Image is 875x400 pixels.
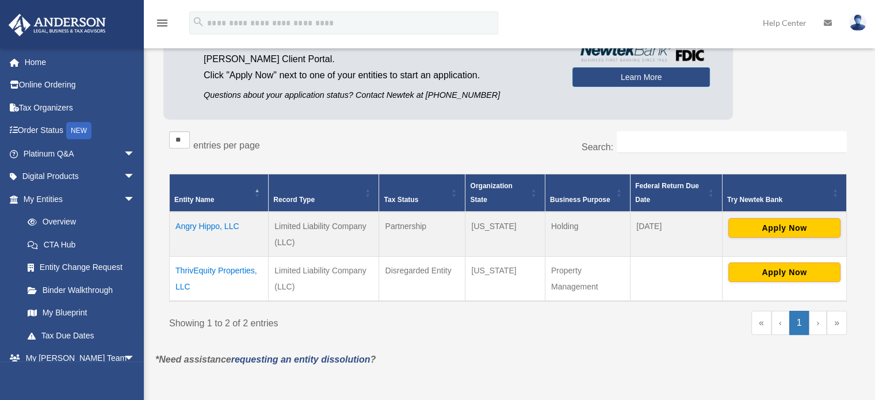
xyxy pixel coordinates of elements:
th: Try Newtek Bank : Activate to sort [722,174,846,212]
td: [US_STATE] [465,212,545,257]
span: arrow_drop_down [124,142,147,166]
td: ThrivEquity Properties, LLC [170,256,269,301]
a: Tax Due Dates [16,324,147,347]
img: User Pic [849,14,866,31]
a: menu [155,20,169,30]
label: Search: [582,142,613,152]
a: My Entitiesarrow_drop_down [8,188,147,211]
th: Record Type: Activate to sort [269,174,379,212]
i: search [192,16,205,28]
a: Tax Organizers [8,96,152,119]
a: My [PERSON_NAME] Teamarrow_drop_down [8,347,152,370]
i: menu [155,16,169,30]
em: *Need assistance ? [155,355,376,364]
a: Last [827,311,847,335]
a: Order StatusNEW [8,119,152,143]
a: My Blueprint [16,302,147,325]
div: Showing 1 to 2 of 2 entries [169,311,499,332]
span: Organization State [470,182,512,204]
a: Entity Change Request [16,256,147,279]
a: Previous [771,311,789,335]
div: NEW [66,122,91,139]
th: Tax Status: Activate to sort [379,174,465,212]
a: Digital Productsarrow_drop_down [8,165,152,188]
td: [DATE] [631,212,723,257]
button: Apply Now [728,262,840,282]
span: Record Type [273,196,315,204]
span: arrow_drop_down [124,165,147,189]
label: entries per page [193,140,260,150]
th: Business Purpose: Activate to sort [545,174,630,212]
img: NewtekBankLogoSM.png [578,43,704,62]
td: Limited Liability Company (LLC) [269,256,379,301]
p: Questions about your application status? Contact Newtek at [PHONE_NUMBER] [204,88,555,102]
a: Learn More [572,67,710,87]
p: by applying from the [PERSON_NAME] Client Portal. [204,35,555,67]
td: Limited Liability Company (LLC) [269,212,379,257]
a: Home [8,51,152,74]
a: Overview [16,211,141,234]
span: arrow_drop_down [124,347,147,371]
th: Entity Name: Activate to invert sorting [170,174,269,212]
img: Anderson Advisors Platinum Portal [5,14,109,36]
td: Disregarded Entity [379,256,465,301]
button: Apply Now [728,218,840,238]
span: Federal Return Due Date [635,182,699,204]
span: Entity Name [174,196,214,204]
th: Organization State: Activate to sort [465,174,545,212]
th: Federal Return Due Date: Activate to sort [631,174,723,212]
a: First [751,311,771,335]
td: Angry Hippo, LLC [170,212,269,257]
a: Online Ordering [8,74,152,97]
p: Click "Apply Now" next to one of your entities to start an application. [204,67,555,83]
td: [US_STATE] [465,256,545,301]
td: Partnership [379,212,465,257]
span: Tax Status [384,196,418,204]
a: 1 [789,311,809,335]
a: Next [809,311,827,335]
div: Try Newtek Bank [727,193,829,207]
a: CTA Hub [16,233,147,256]
td: Property Management [545,256,630,301]
td: Holding [545,212,630,257]
span: Business Purpose [550,196,610,204]
a: Binder Walkthrough [16,279,147,302]
a: requesting an entity dissolution [231,355,370,364]
a: Platinum Q&Aarrow_drop_down [8,142,152,165]
span: arrow_drop_down [124,188,147,211]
